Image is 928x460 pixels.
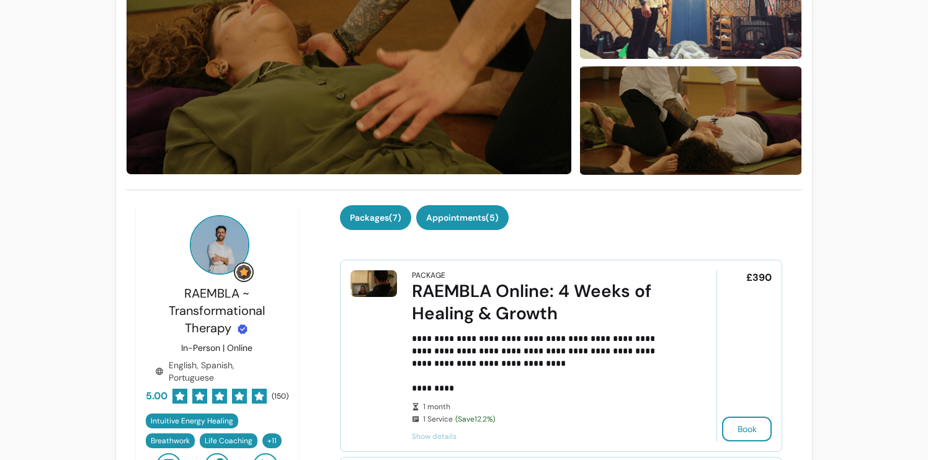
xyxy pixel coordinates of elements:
[151,416,233,426] span: Intuitive Energy Healing
[236,265,251,280] img: Grow
[412,270,445,280] div: Package
[155,359,279,384] div: English, Spanish, Portuguese
[579,58,802,183] img: image-2
[416,205,509,230] button: Appointments(5)
[423,414,682,424] span: 1 Service
[722,417,772,441] button: Book
[169,285,265,336] span: RAEMBLA ~ Transformational Therapy
[146,389,167,404] span: 5.00
[423,402,682,412] span: 1 month
[350,270,397,296] img: RAEMBLA Online: 4 Weeks of Healing & Growth
[455,414,495,424] span: (Save 12.2 %)
[340,205,411,230] button: Packages(7)
[716,270,772,441] div: £390
[265,436,279,446] span: + 11
[272,391,288,401] span: ( 150 )
[412,431,682,441] span: Show details
[181,342,252,354] p: In-Person | Online
[412,280,682,325] div: RAEMBLA Online: 4 Weeks of Healing & Growth
[151,436,190,446] span: Breathwork
[190,215,249,275] img: Provider image
[205,436,252,446] span: Life Coaching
